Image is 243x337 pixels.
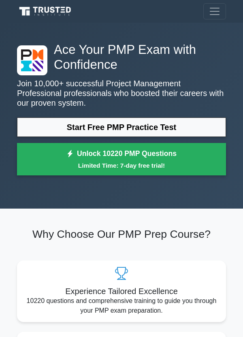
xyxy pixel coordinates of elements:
small: Limited Time: 7-day free trial! [27,161,216,170]
a: Unlock 10220 PMP QuestionsLimited Time: 7-day free trial! [17,143,226,175]
a: Start Free PMP Practice Test [17,117,226,137]
button: Toggle navigation [203,3,226,19]
h2: Why Choose Our PMP Prep Course? [17,228,226,241]
p: 10220 questions and comprehensive training to guide you through your PMP exam preparation. [23,296,220,316]
h1: Ace Your PMP Exam with Confidence [17,42,226,72]
h5: Experience Tailored Excellence [23,286,220,296]
p: Join 10,000+ successful Project Management Professional professionals who boosted their careers w... [17,79,226,108]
